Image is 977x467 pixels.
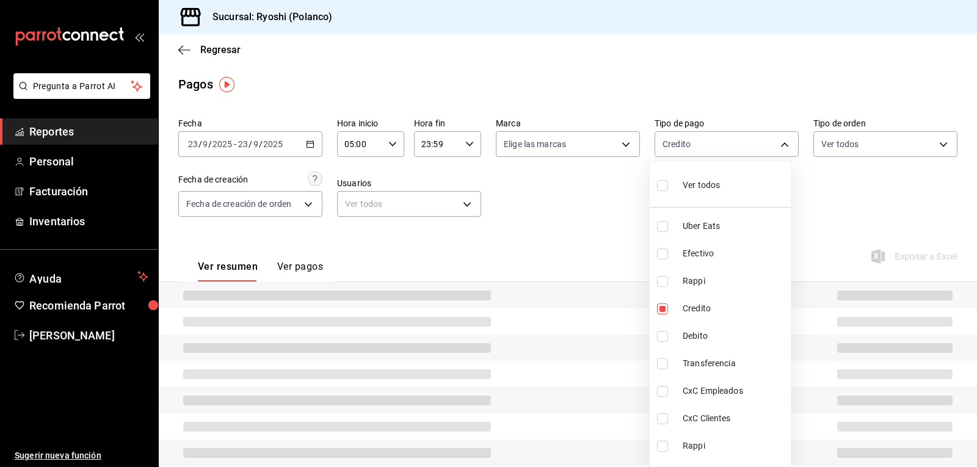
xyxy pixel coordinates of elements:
img: Tooltip marker [219,77,234,92]
span: Uber Eats [683,220,786,233]
span: Credito [683,302,786,315]
span: Transferencia [683,357,786,370]
span: Rappi [683,275,786,288]
span: Ver todos [683,179,720,192]
span: CxC Empleados [683,385,786,397]
span: Efectivo [683,247,786,260]
span: Rappi [683,440,786,452]
span: Debito [683,330,786,342]
span: CxC Clientes [683,412,786,425]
